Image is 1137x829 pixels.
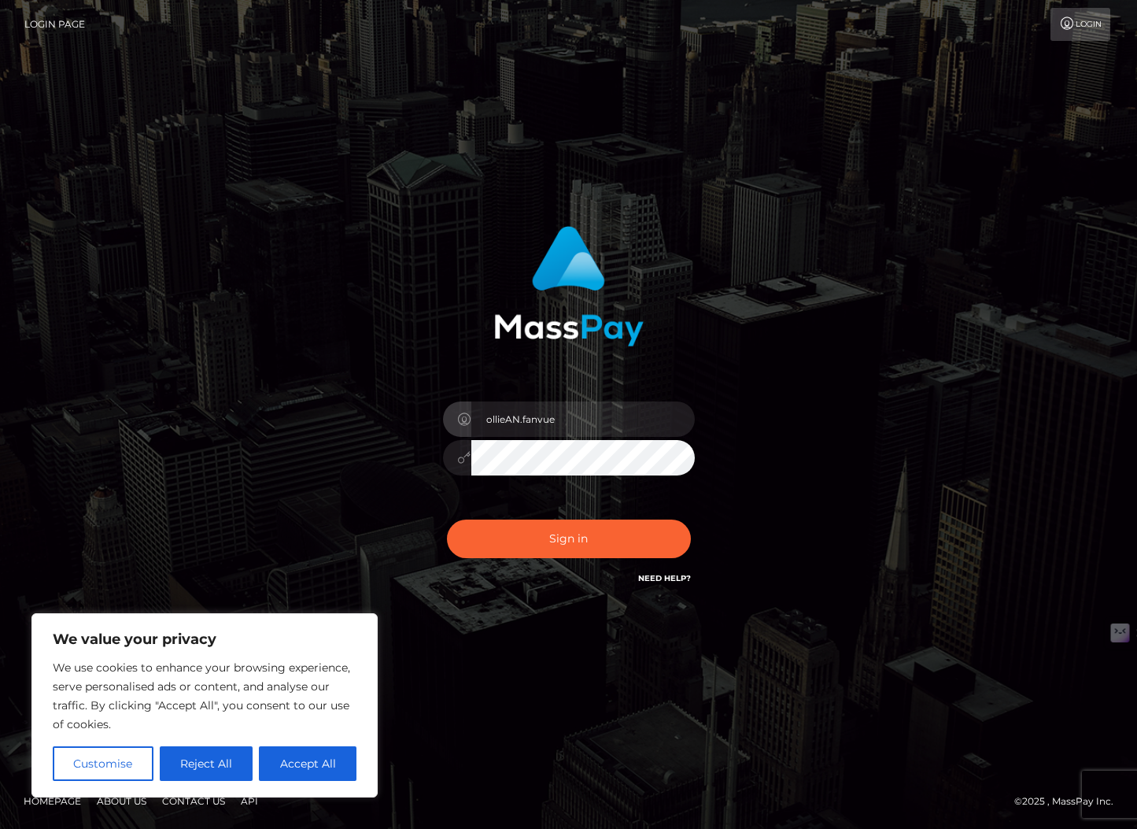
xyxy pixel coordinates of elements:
a: API [234,789,264,813]
button: Accept All [259,746,356,781]
a: Login [1050,8,1110,41]
a: Contact Us [156,789,231,813]
a: About Us [90,789,153,813]
a: Login Page [24,8,85,41]
div: © 2025 , MassPay Inc. [1014,793,1125,810]
a: Homepage [17,789,87,813]
input: Username... [471,402,695,437]
p: We value your privacy [53,630,356,649]
button: Reject All [160,746,253,781]
p: We use cookies to enhance your browsing experience, serve personalised ads or content, and analys... [53,658,356,734]
button: Customise [53,746,153,781]
a: Need Help? [638,573,691,583]
div: We value your privacy [31,613,378,798]
button: Sign in [447,520,691,558]
img: MassPay Login [494,226,644,346]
